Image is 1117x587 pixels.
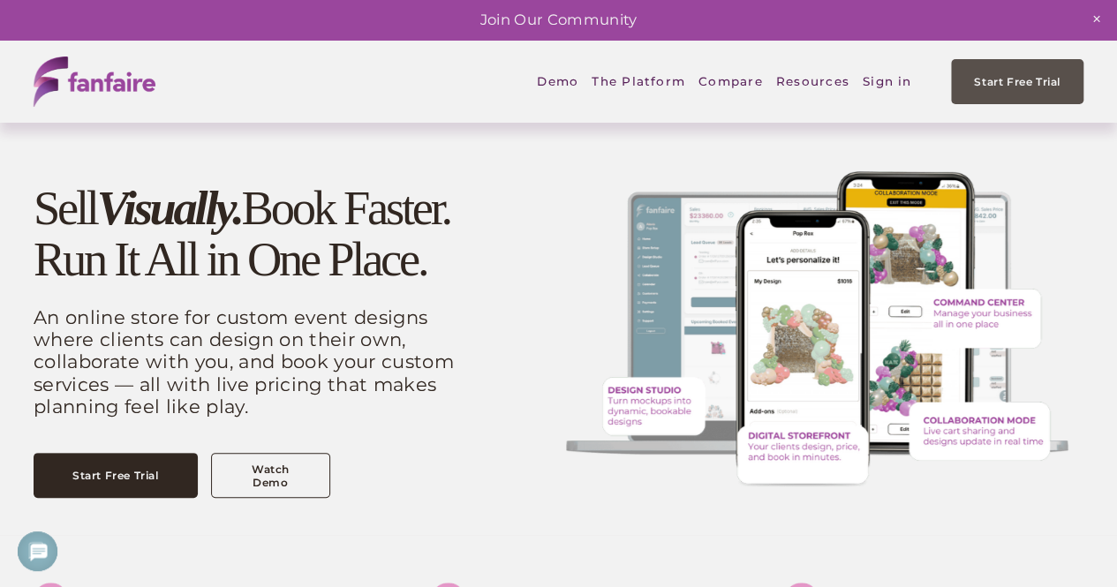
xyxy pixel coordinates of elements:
[97,181,242,235] em: Visually.
[776,62,849,102] a: folder dropdown
[698,62,763,102] a: Compare
[592,62,685,102] a: folder dropdown
[537,62,578,102] a: Demo
[34,183,464,285] h1: Sell Book Faster. Run It All in One Place.
[951,59,1083,104] a: Start Free Trial
[211,453,331,498] a: Watch Demo
[863,62,912,102] a: Sign in
[34,453,198,498] a: Start Free Trial
[34,306,464,418] p: An online store for custom event designs where clients can design on their own, collaborate with ...
[776,63,849,101] span: Resources
[34,56,155,107] img: fanfaire
[592,63,685,101] span: The Platform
